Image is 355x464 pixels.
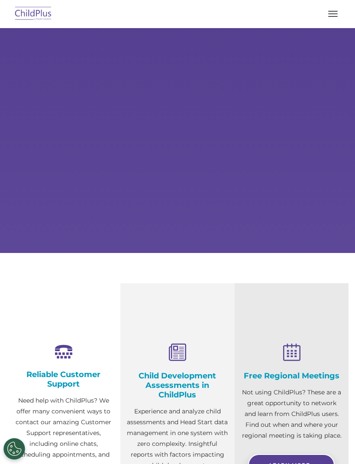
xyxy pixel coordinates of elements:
button: Cookies Settings [3,438,25,460]
p: Not using ChildPlus? These are a great opportunity to network and learn from ChildPlus users. Fin... [241,387,342,441]
img: ChildPlus by Procare Solutions [13,4,54,24]
h4: Child Development Assessments in ChildPlus [127,371,228,400]
h4: Free Regional Meetings [241,371,342,381]
h4: Reliable Customer Support [13,370,114,389]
